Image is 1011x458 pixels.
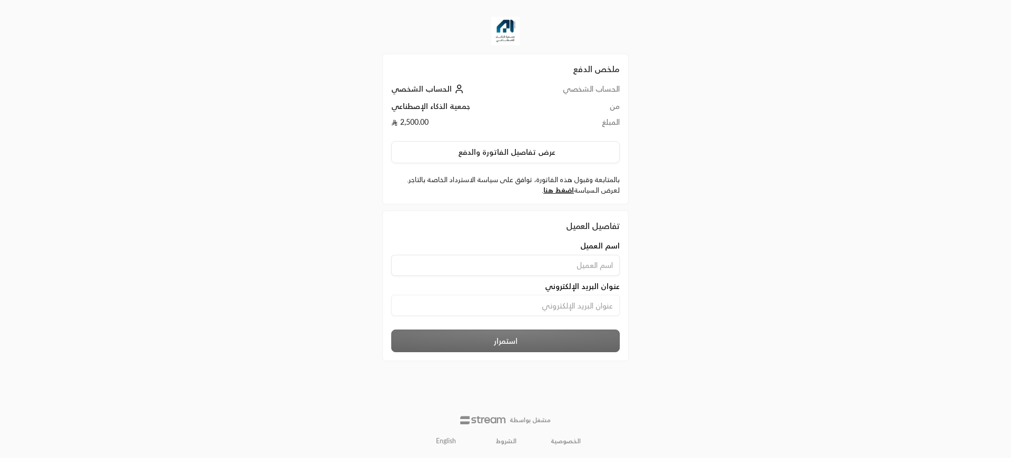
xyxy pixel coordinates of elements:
[580,241,620,251] span: اسم العميل
[545,281,620,292] span: عنوان البريد الإلكتروني
[391,141,620,163] button: عرض تفاصيل الفاتورة والدفع
[496,437,517,445] a: الشروط
[524,101,620,117] td: من
[391,255,620,276] input: اسم العميل
[391,63,620,75] h2: ملخص الدفع
[524,84,620,101] td: الحساب الشخصي
[391,101,524,117] td: جمعية الذكاء الإصطناعي
[391,84,467,93] a: الحساب الشخصي
[391,220,620,232] div: تفاصيل العميل
[491,17,520,45] img: Company Logo
[430,433,462,450] a: English
[391,175,620,195] label: بالمتابعة وقبول هذه الفاتورة، توافق على سياسة الاسترداد الخاصة بالتاجر. لعرض السياسة .
[543,186,574,194] a: اضغط هنا
[391,295,620,316] input: عنوان البريد الإلكتروني
[524,117,620,133] td: المبلغ
[510,416,551,424] p: مشغل بواسطة
[391,84,452,93] span: الحساب الشخصي
[551,437,581,445] a: الخصوصية
[391,117,524,133] td: 2,500.00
